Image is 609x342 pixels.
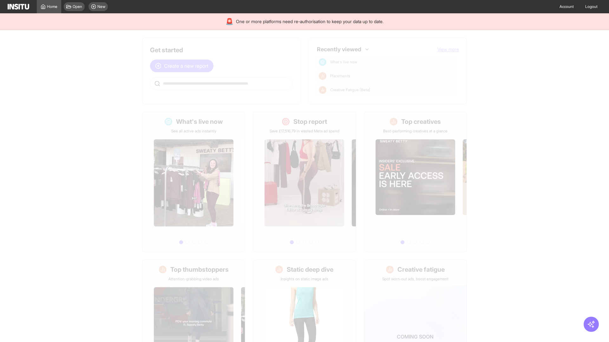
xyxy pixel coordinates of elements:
[73,4,82,9] span: Open
[97,4,105,9] span: New
[226,17,233,26] div: 🚨
[236,18,383,25] span: One or more platforms need re-authorisation to keep your data up to date.
[47,4,57,9] span: Home
[8,4,29,9] img: Logo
